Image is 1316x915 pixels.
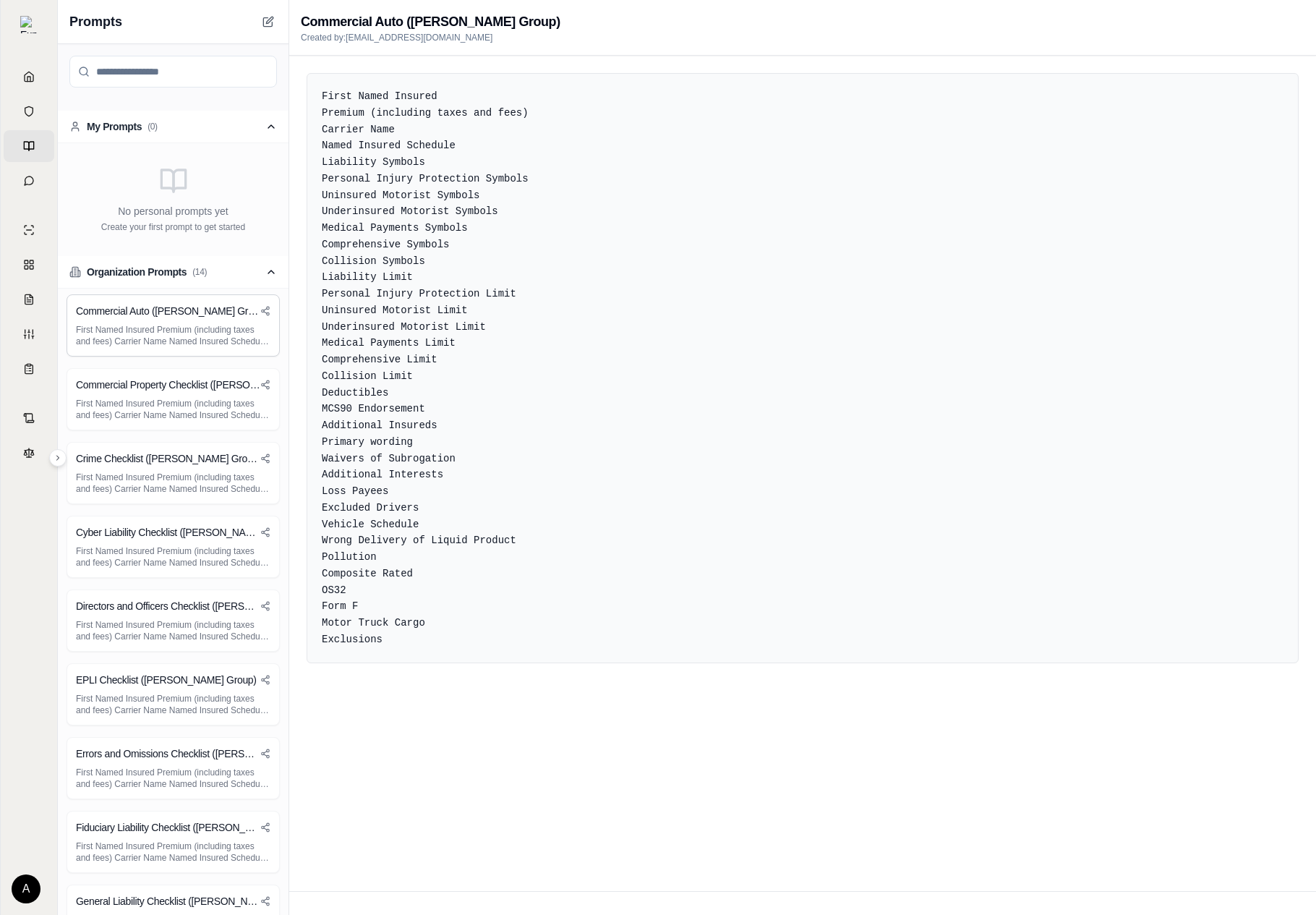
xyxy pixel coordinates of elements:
h3: Errors and Omissions Checklist ([PERSON_NAME] Group) [76,746,260,761]
p: Create your first prompt to get started [101,221,245,233]
h3: General Liability Checklist ([PERSON_NAME] Group) [76,894,260,908]
span: ( 0 ) [148,121,158,132]
img: Expand sidebar [20,16,38,33]
p: First Named Insured Premium (including taxes and fees) Carrier Name Named Insured Schedule Locati... [76,767,270,790]
button: Create New Prompt [260,13,277,30]
a: Documents Vault [4,95,54,127]
div: First Named Insured Premium (including taxes and fees) Carrier Name Named Insured Schedule Liabil... [307,73,1299,663]
p: Created by: [EMAIL_ADDRESS][DOMAIN_NAME] [301,32,560,43]
a: Coverage Table [4,353,54,385]
h3: Commercial Auto ([PERSON_NAME] Group) [76,304,260,318]
p: First Named Insured Premium (including taxes and fees) Carrier Name Named Insured Schedule Locati... [76,619,270,642]
h3: Cyber Liability Checklist ([PERSON_NAME] Group) [76,525,260,540]
h2: Commercial Auto ([PERSON_NAME] Group) [301,12,560,32]
a: Home [4,61,54,93]
span: ( 14 ) [192,266,207,278]
div: My Prompts(0) [58,143,289,256]
h3: Crime Checklist ([PERSON_NAME] Group) [76,451,260,466]
a: Contract Analysis [4,402,54,434]
span: Organization Prompts [87,265,187,279]
p: First Named Insured Premium (including taxes and fees) Carrier Name Named Insured Schedule Locati... [76,398,270,421]
a: Policy Comparisons [4,249,54,281]
h3: Commercial Property Checklist ([PERSON_NAME] Group) [76,378,260,392]
h3: EPLI Checklist ([PERSON_NAME] Group) [76,673,257,687]
span: My Prompts [87,119,142,134]
p: No personal prompts yet [118,204,228,218]
p: First Named Insured Premium (including taxes and fees) Carrier Name Named Insured Schedule Locati... [76,545,270,569]
button: Organization Prompts(14) [58,256,289,289]
p: First Named Insured Premium (including taxes and fees) Carrier Name Named Insured Schedule Locati... [76,840,270,864]
a: Custom Report [4,318,54,350]
button: Expand sidebar [14,10,43,39]
div: A [12,874,40,903]
span: Prompts [69,12,122,32]
button: Expand sidebar [49,449,67,467]
a: Legal Search Engine [4,437,54,469]
a: Chat [4,165,54,197]
button: My Prompts(0) [58,111,289,143]
a: Single Policy [4,214,54,246]
h3: Directors and Officers Checklist ([PERSON_NAME] Group) [76,599,260,613]
h3: Fiduciary Liability Checklist ([PERSON_NAME] Group) [76,820,260,835]
a: Claim Coverage [4,284,54,315]
p: First Named Insured Premium (including taxes and fees) Carrier Name Named Insured Schedule Liabil... [76,324,270,347]
p: First Named Insured Premium (including taxes and fees) Carrier Name Named Insured Schedule Types ... [76,472,270,495]
a: Prompt Library [4,130,54,162]
p: First Named Insured Premium (including taxes and fees) Carrier Name Named Insured Schedule Locati... [76,693,270,716]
